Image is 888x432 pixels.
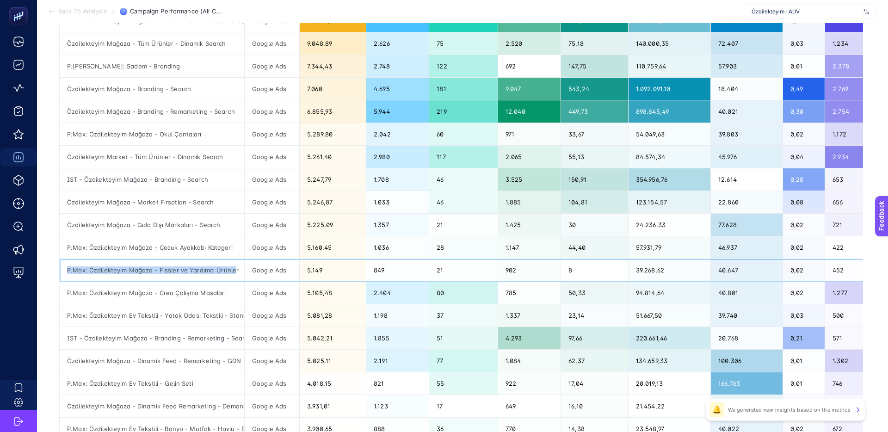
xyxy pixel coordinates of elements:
[711,191,783,213] div: 22.860
[629,146,710,168] div: 84.574,34
[629,32,710,55] div: 140.000,35
[561,236,628,259] div: 44,40
[245,259,299,281] div: Google Ads
[60,191,244,213] div: Özdilekteyim Mağaza - Market Fırsatları - Search
[366,168,429,191] div: 1.708
[783,395,825,417] div: 0,02
[60,100,244,123] div: Özdilekteyim Mağaza - Branding - Remarketing - Search
[366,327,429,349] div: 1.855
[300,327,366,349] div: 5.042,21
[245,191,299,213] div: Google Ads
[366,146,429,168] div: 2.980
[783,78,825,100] div: 0,49
[429,372,498,395] div: 55
[245,395,299,417] div: Google Ads
[6,3,35,10] span: Feedback
[112,7,115,15] span: /
[429,259,498,281] div: 21
[429,78,498,100] div: 181
[783,214,825,236] div: 0,02
[629,78,710,100] div: 1.092.091,10
[429,304,498,327] div: 37
[60,168,244,191] div: IST - Özdilekteyim Mağaza - Branding - Search
[629,259,710,281] div: 39.268,62
[711,304,783,327] div: 39.740
[60,146,244,168] div: Özdilekteyim Market - Tüm Ürünler - Dinamik Search
[300,78,366,100] div: 7.060
[429,146,498,168] div: 117
[245,304,299,327] div: Google Ads
[300,191,366,213] div: 5.246,87
[245,55,299,77] div: Google Ads
[60,123,244,145] div: P.Max: Özdilekteyim Mağaza - Okul Çantaları
[498,168,561,191] div: 3.525
[561,78,628,100] div: 543,24
[60,327,244,349] div: IST - Özdilekteyim Mağaza - Branding - Remarketing - Search
[783,327,825,349] div: 0,21
[711,395,783,417] div: 37.572
[245,123,299,145] div: Google Ads
[783,146,825,168] div: 0,04
[711,282,783,304] div: 40.801
[429,168,498,191] div: 46
[783,236,825,259] div: 0,02
[58,8,107,15] span: Back To Analysis
[366,395,429,417] div: 1.123
[366,214,429,236] div: 1.357
[300,32,366,55] div: 9.048,89
[783,304,825,327] div: 0,03
[863,7,869,16] img: svg%3e
[629,304,710,327] div: 51.667,50
[498,214,561,236] div: 1.425
[366,304,429,327] div: 1.198
[429,282,498,304] div: 80
[245,282,299,304] div: Google Ads
[728,406,851,413] p: We generated new insights based on the metrics
[245,32,299,55] div: Google Ads
[300,214,366,236] div: 5.225,09
[429,214,498,236] div: 21
[366,236,429,259] div: 1.036
[711,236,783,259] div: 46.937
[629,55,710,77] div: 110.759,64
[498,282,561,304] div: 785
[498,395,561,417] div: 649
[783,123,825,145] div: 0,02
[245,168,299,191] div: Google Ads
[245,327,299,349] div: Google Ads
[60,78,244,100] div: Özdilekteyim Mağaza - Branding - Search
[498,236,561,259] div: 1.147
[561,55,628,77] div: 147,75
[711,146,783,168] div: 45.976
[366,100,429,123] div: 5.944
[498,146,561,168] div: 2.065
[783,372,825,395] div: 0,01
[60,304,244,327] div: P.Max: Özdilekteyim Ev Tekstili - Yatak Odası Tekstili - Standart Shopping
[300,55,366,77] div: 7.344,43
[783,259,825,281] div: 0,02
[498,327,561,349] div: 4.293
[245,78,299,100] div: Google Ads
[498,350,561,372] div: 1.084
[60,259,244,281] div: P.Max: Özdilekteyim Mağaza - Fissler ve Yardımcı Ürünler
[498,372,561,395] div: 922
[300,168,366,191] div: 5.247,79
[561,32,628,55] div: 75,18
[498,123,561,145] div: 971
[629,100,710,123] div: 898.845,49
[366,78,429,100] div: 4.695
[629,282,710,304] div: 94.814,64
[498,55,561,77] div: 692
[245,214,299,236] div: Google Ads
[366,259,429,281] div: 849
[366,350,429,372] div: 2.191
[783,100,825,123] div: 0,30
[561,282,628,304] div: 50,33
[300,146,366,168] div: 5.261,40
[300,395,366,417] div: 3.931,01
[60,395,244,417] div: Özdilekteyim Mağaza - Dinamik Feed Remarketing - Demand Gen
[629,191,710,213] div: 123.154,57
[300,304,366,327] div: 5.081,28
[629,372,710,395] div: 20.019,13
[561,123,628,145] div: 33,67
